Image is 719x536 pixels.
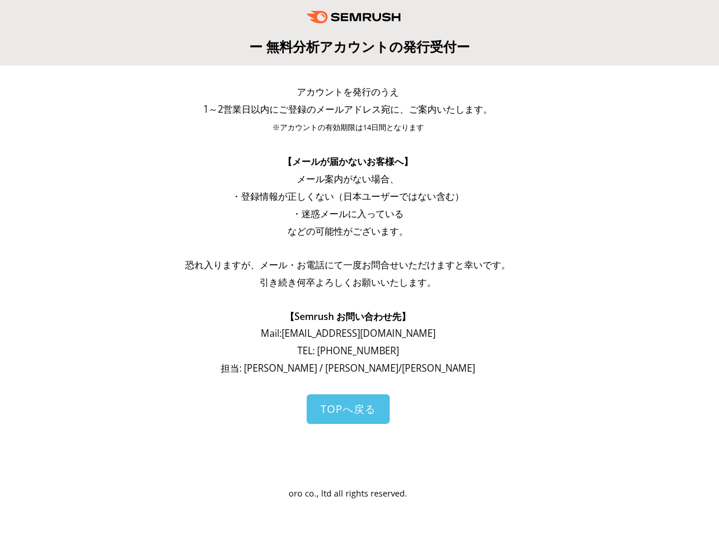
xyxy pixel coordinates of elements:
span: 担当: [PERSON_NAME] / [PERSON_NAME]/[PERSON_NAME] [221,362,475,375]
a: TOPへ戻る [307,394,390,424]
span: 引き続き何卒よろしくお願いいたします。 [260,276,436,289]
span: ー 無料分析アカウントの発行受付ー [249,37,470,56]
span: 恐れ入りますが、メール・お電話にて一度お問合せいただけますと幸いです。 [185,258,511,271]
span: 【Semrush お問い合わせ先】 [285,310,411,323]
span: TOPへ戻る [321,402,376,416]
span: 【メールが届かないお客様へ】 [283,155,413,168]
span: アカウントを発行のうえ [297,85,399,98]
span: などの可能性がございます。 [287,225,408,238]
span: Mail: [EMAIL_ADDRESS][DOMAIN_NAME] [261,327,436,340]
span: ・登録情報が正しくない（日本ユーザーではない含む） [232,190,464,203]
span: ※アカウントの有効期限は14日間となります [272,123,424,132]
span: メール案内がない場合、 [297,172,399,185]
span: 1～2営業日以内にご登録のメールアドレス宛に、ご案内いたします。 [203,103,492,116]
span: TEL: [PHONE_NUMBER] [297,344,399,357]
span: ・迷惑メールに入っている [292,207,404,220]
span: oro co., ltd all rights reserved. [289,488,407,499]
